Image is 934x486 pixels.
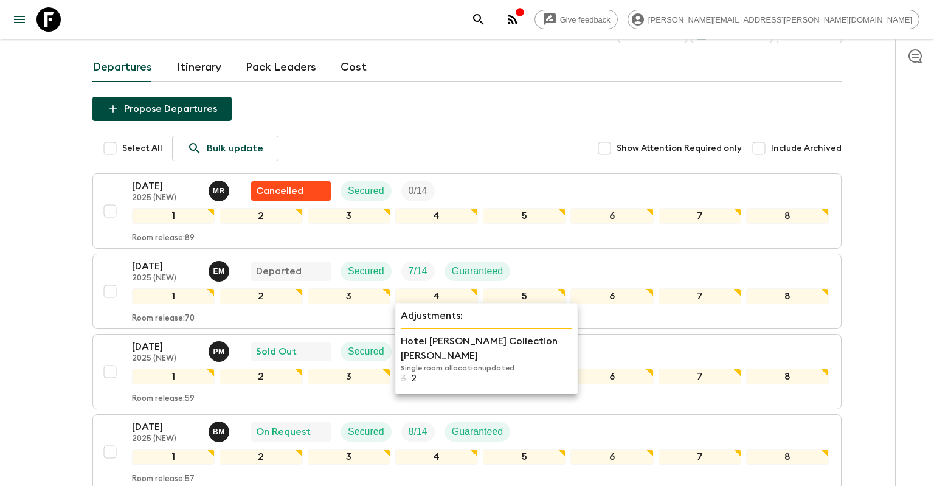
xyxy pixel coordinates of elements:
p: 3 [401,373,406,384]
span: Bruno Melo [209,425,232,435]
div: 8 [746,449,829,465]
div: 5 [483,208,566,224]
div: 4 [395,288,478,304]
span: [PERSON_NAME][EMAIL_ADDRESS][PERSON_NAME][DOMAIN_NAME] [642,15,919,24]
span: Show Attention Required only [617,142,742,154]
div: 2 [220,208,302,224]
p: Bulk update [207,141,263,156]
p: Hotel [PERSON_NAME] Collection [PERSON_NAME] [401,334,572,363]
div: 1 [132,288,215,304]
p: P M [213,347,224,356]
p: M R [213,186,225,196]
div: 5 [483,449,566,465]
p: 2025 (NEW) [132,434,199,444]
p: Room release: 89 [132,234,195,243]
p: 2025 (NEW) [132,193,199,203]
p: Room release: 59 [132,394,195,404]
div: 3 [308,449,390,465]
div: Trip Fill [401,181,435,201]
span: Select All [122,142,162,154]
p: Adjustments: [401,308,572,323]
a: Departures [92,53,152,82]
div: 5 [483,288,566,304]
div: Trip Fill [401,422,435,442]
span: Give feedback [553,15,617,24]
p: [DATE] [132,179,199,193]
a: Itinerary [176,53,221,82]
a: Pack Leaders [246,53,316,82]
p: Secured [348,344,384,359]
p: 2025 (NEW) [132,274,199,283]
button: search adventures [466,7,491,32]
p: Cancelled [256,184,303,198]
p: 2025 (NEW) [132,354,199,364]
p: Secured [348,425,384,439]
div: 4 [395,208,478,224]
div: 6 [570,369,653,384]
span: Mario Rangel [209,184,232,194]
p: 8 / 14 [409,425,427,439]
p: Guaranteed [452,425,503,439]
div: 1 [132,208,215,224]
div: 8 [746,369,829,384]
button: menu [7,7,32,32]
p: Departed [256,264,302,279]
p: Room release: 70 [132,314,195,324]
p: B M [213,427,225,437]
p: 2 [411,373,417,384]
div: 3 [308,208,390,224]
p: Secured [348,264,384,279]
div: 6 [570,208,653,224]
span: Paula Medeiros [209,345,232,355]
div: 7 [659,288,741,304]
p: [DATE] [132,259,199,274]
div: 8 [746,288,829,304]
div: 4 [395,449,478,465]
p: 0 / 14 [409,184,427,198]
div: 7 [659,208,741,224]
div: 1 [132,369,215,384]
div: 2 [220,288,302,304]
div: 6 [570,288,653,304]
div: 7 [659,449,741,465]
div: 8 [746,208,829,224]
div: Flash Pack cancellation [251,181,331,201]
p: Sold Out [256,344,297,359]
button: Propose Departures [92,97,232,121]
p: 7 / 14 [409,264,427,279]
div: Trip Fill [401,262,435,281]
p: [DATE] [132,339,199,354]
p: Room release: 57 [132,474,195,484]
div: 2 [220,449,302,465]
p: Secured [348,184,384,198]
a: Cost [341,53,367,82]
p: [DATE] [132,420,199,434]
span: Include Archived [771,142,842,154]
p: Guaranteed [452,264,503,279]
div: 3 [308,288,390,304]
div: 6 [570,449,653,465]
div: 1 [132,449,215,465]
p: Single room allocation updated [401,363,572,373]
div: 7 [659,369,741,384]
span: Eduardo Miranda [209,265,232,274]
